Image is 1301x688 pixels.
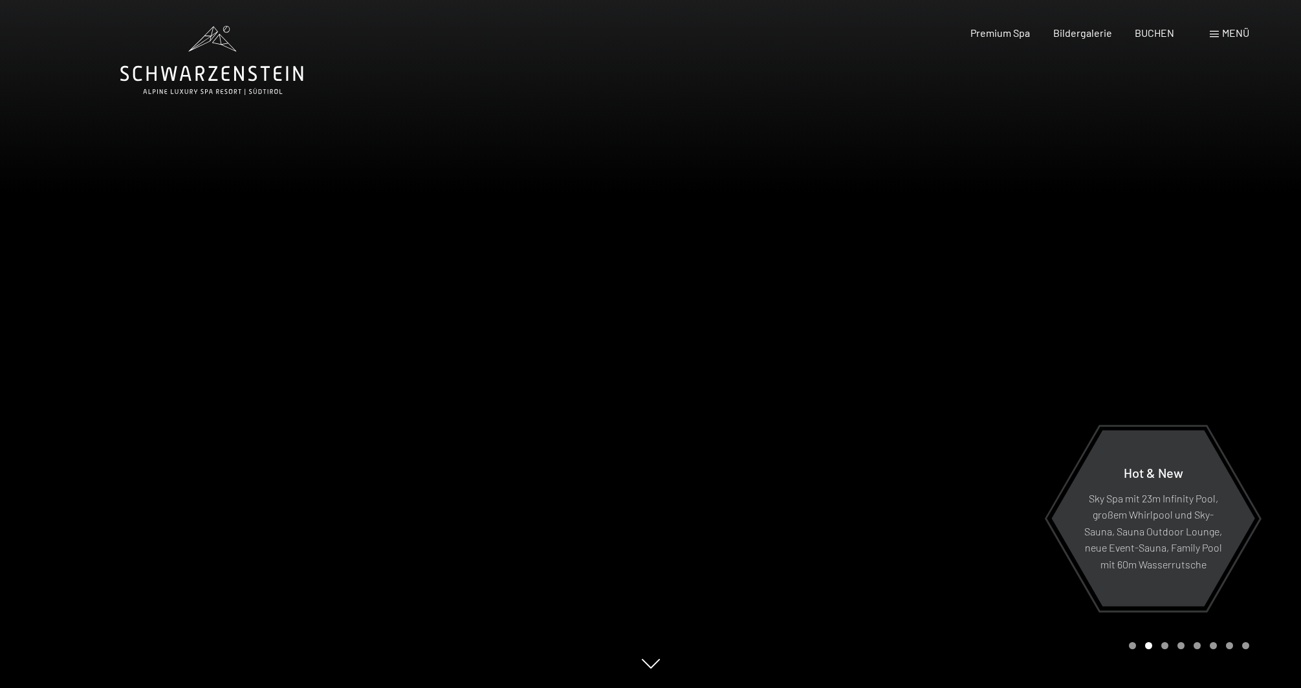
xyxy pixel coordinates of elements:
[1124,642,1249,649] div: Carousel Pagination
[1053,27,1112,39] a: Bildergalerie
[1129,642,1136,649] div: Carousel Page 1
[1145,642,1152,649] div: Carousel Page 2 (Current Slide)
[1194,642,1201,649] div: Carousel Page 5
[1222,27,1249,39] span: Menü
[1124,464,1183,480] span: Hot & New
[1051,429,1256,607] a: Hot & New Sky Spa mit 23m Infinity Pool, großem Whirlpool und Sky-Sauna, Sauna Outdoor Lounge, ne...
[1226,642,1233,649] div: Carousel Page 7
[1242,642,1249,649] div: Carousel Page 8
[1177,642,1185,649] div: Carousel Page 4
[1083,489,1223,572] p: Sky Spa mit 23m Infinity Pool, großem Whirlpool und Sky-Sauna, Sauna Outdoor Lounge, neue Event-S...
[970,27,1030,39] a: Premium Spa
[1135,27,1174,39] a: BUCHEN
[1161,642,1168,649] div: Carousel Page 3
[1210,642,1217,649] div: Carousel Page 6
